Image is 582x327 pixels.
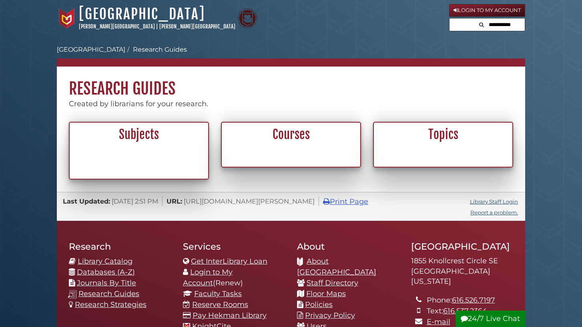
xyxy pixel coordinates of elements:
[78,289,139,298] a: Research Guides
[427,306,513,317] li: Text:
[69,99,208,108] span: Created by librarians for your research.
[57,46,125,53] a: [GEOGRAPHIC_DATA]
[167,197,182,205] span: URL:
[411,241,513,252] h2: [GEOGRAPHIC_DATA]
[183,268,233,287] a: Login to My Account
[133,46,187,53] a: Research Guides
[378,127,508,142] h2: Topics
[57,67,525,99] h1: Research Guides
[57,8,77,28] img: Calvin University
[297,241,399,252] h2: About
[452,296,495,305] a: 616.526.7197
[456,311,525,327] button: 24/7 Live Chat
[305,311,355,320] a: Privacy Policy
[191,257,267,266] a: Get InterLibrary Loan
[79,23,155,30] a: [PERSON_NAME][GEOGRAPHIC_DATA]
[57,45,525,67] nav: breadcrumb
[63,197,110,205] span: Last Updated:
[74,127,204,142] h2: Subjects
[192,300,248,309] a: Reserve Rooms
[306,289,346,298] a: Floor Maps
[78,257,132,266] a: Library Catalog
[297,257,376,277] a: About [GEOGRAPHIC_DATA]
[479,22,484,27] i: Search
[226,127,356,142] h2: Courses
[237,8,257,28] img: Calvin Theological Seminary
[305,300,333,309] a: Policies
[323,198,330,205] i: Print Page
[411,256,513,287] address: 1855 Knollcrest Circle SE [GEOGRAPHIC_DATA][US_STATE]
[112,197,158,205] span: [DATE] 2:51 PM
[68,290,76,299] img: research-guides-icon-white_37x37.png
[156,23,158,30] span: |
[449,4,525,17] a: Login to My Account
[470,198,518,205] a: Library Staff Login
[443,307,487,315] a: 616.537.2364
[470,209,518,216] a: Report a problem.
[69,241,171,252] h2: Research
[323,197,368,206] a: Print Page
[159,23,235,30] a: [PERSON_NAME][GEOGRAPHIC_DATA]
[427,295,513,306] li: Phone:
[193,311,267,320] a: Pay Hekman Library
[194,289,242,298] a: Faculty Tasks
[183,241,285,252] h2: Services
[77,279,136,287] a: Journals By Title
[77,268,135,277] a: Databases (A-Z)
[79,5,205,23] a: [GEOGRAPHIC_DATA]
[307,279,358,287] a: Staff Directory
[184,197,315,205] span: [URL][DOMAIN_NAME][PERSON_NAME]
[477,18,486,29] button: Search
[75,300,147,309] a: Research Strategies
[183,267,285,289] li: (Renew)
